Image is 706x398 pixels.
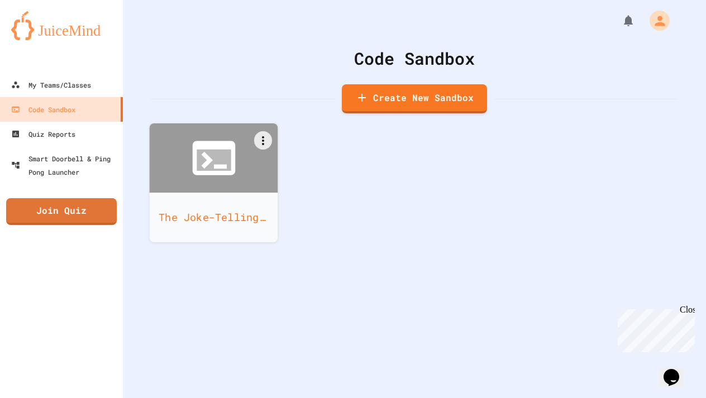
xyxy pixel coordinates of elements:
iframe: chat widget [613,305,695,352]
div: Code Sandbox [11,103,75,116]
img: logo-orange.svg [11,11,112,40]
div: The Joke-Telling Program [150,193,278,242]
div: My Account [638,8,672,33]
div: Code Sandbox [151,46,678,71]
div: My Notifications [601,11,638,30]
iframe: chat widget [659,353,695,387]
div: My Teams/Classes [11,78,91,92]
a: Join Quiz [6,198,117,225]
div: Smart Doorbell & Ping Pong Launcher [11,152,118,179]
a: Create New Sandbox [342,84,487,113]
div: Chat with us now!Close [4,4,77,71]
div: Quiz Reports [11,127,75,141]
a: The Joke-Telling Program [150,123,278,242]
